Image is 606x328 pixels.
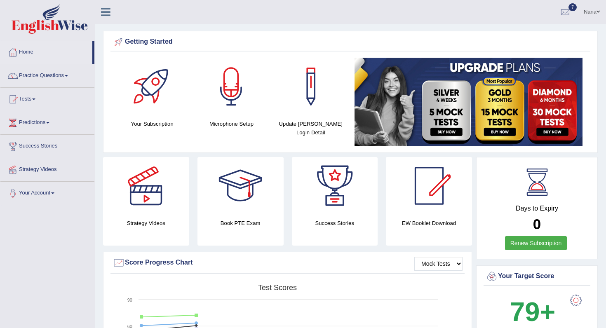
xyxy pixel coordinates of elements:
[510,297,555,327] b: 79+
[117,119,188,128] h4: Your Subscription
[196,119,267,128] h4: Microphone Setup
[0,88,94,108] a: Tests
[0,158,94,179] a: Strategy Videos
[386,219,472,227] h4: EW Booklet Download
[486,205,588,212] h4: Days to Expiry
[197,219,284,227] h4: Book PTE Exam
[113,36,588,48] div: Getting Started
[355,58,583,146] img: small5.jpg
[533,216,541,232] b: 0
[505,236,567,250] a: Renew Subscription
[127,298,132,302] text: 90
[0,64,94,85] a: Practice Questions
[292,219,378,227] h4: Success Stories
[113,257,463,269] div: Score Progress Chart
[0,41,92,61] a: Home
[275,119,346,137] h4: Update [PERSON_NAME] Login Detail
[103,219,189,227] h4: Strategy Videos
[486,270,588,283] div: Your Target Score
[0,135,94,155] a: Success Stories
[0,111,94,132] a: Predictions
[568,3,577,11] span: 7
[0,182,94,202] a: Your Account
[258,283,297,292] tspan: Test scores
